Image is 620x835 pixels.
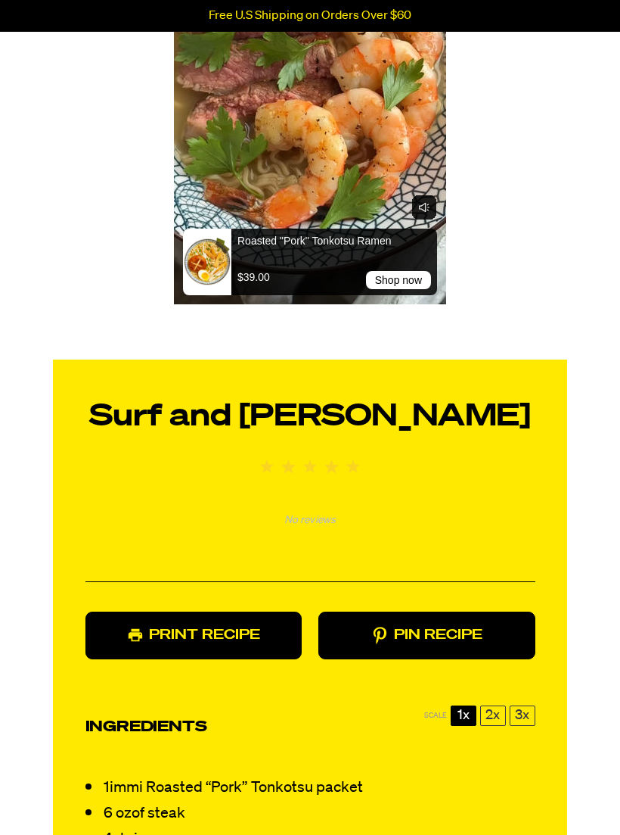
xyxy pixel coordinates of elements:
[104,780,110,795] span: 1
[85,774,535,800] li: immi Roasted “Pork” Tonkotsu packet
[284,507,336,533] span: No reviews
[85,401,535,433] h2: Surf and [PERSON_NAME]
[451,706,476,726] button: 1x
[85,718,207,735] h3: Ingredients
[480,706,506,726] button: 2x
[85,612,302,659] a: Print Recipe
[104,805,132,821] span: 6 oz
[318,612,535,659] a: Pin Recipe
[85,800,535,826] li: of steak
[510,706,535,726] button: 3x
[424,712,447,720] span: Scale
[209,9,411,23] p: Free U.S Shipping on Orders Over $60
